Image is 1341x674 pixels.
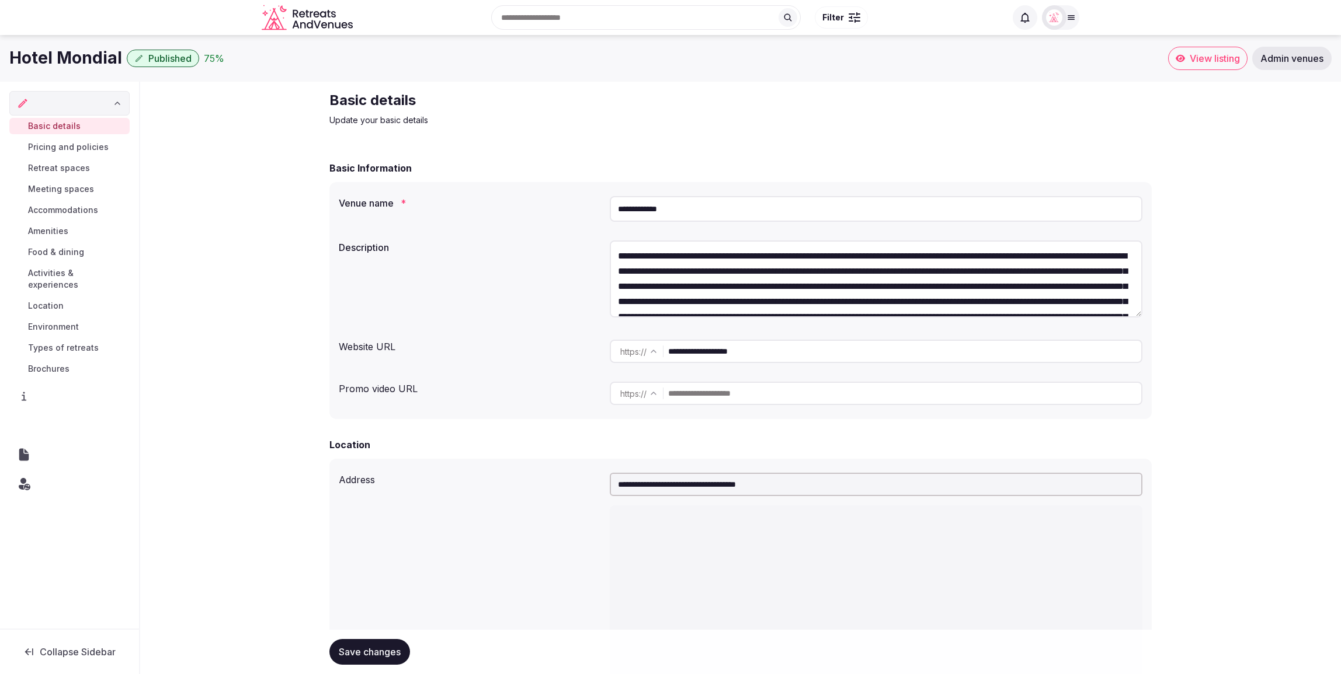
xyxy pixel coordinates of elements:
[9,340,130,356] a: Types of retreats
[28,204,98,216] span: Accommodations
[339,377,600,396] div: Promo video URL
[1168,47,1248,70] a: View listing
[9,47,122,69] h1: Hotel Mondial
[339,198,600,208] label: Venue name
[1046,9,1062,26] img: miaceralde
[329,114,722,126] p: Update your basic details
[329,91,722,110] h2: Basic details
[9,361,130,377] a: Brochures
[28,141,109,153] span: Pricing and policies
[9,265,130,293] a: Activities & experiences
[28,183,94,195] span: Meeting spaces
[9,639,130,665] button: Collapse Sidebar
[9,181,130,197] a: Meeting spaces
[127,50,199,67] button: Published
[339,646,401,658] span: Save changes
[815,6,868,29] button: Filter
[28,246,84,258] span: Food & dining
[339,335,600,354] div: Website URL
[28,162,90,174] span: Retreat spaces
[28,267,125,291] span: Activities & experiences
[9,160,130,176] a: Retreat spaces
[1260,53,1323,64] span: Admin venues
[262,5,355,31] a: Visit the homepage
[9,319,130,335] a: Environment
[9,118,130,134] a: Basic details
[329,438,370,452] h2: Location
[9,202,130,218] a: Accommodations
[329,161,412,175] h2: Basic Information
[40,646,116,658] span: Collapse Sidebar
[28,300,64,312] span: Location
[28,225,68,237] span: Amenities
[339,468,600,487] div: Address
[339,243,600,252] label: Description
[9,244,130,260] a: Food & dining
[204,51,224,65] button: 75%
[822,12,844,23] span: Filter
[28,363,70,375] span: Brochures
[204,51,224,65] div: 75 %
[1190,53,1240,64] span: View listing
[9,223,130,239] a: Amenities
[329,639,410,665] button: Save changes
[262,5,355,31] svg: Retreats and Venues company logo
[28,120,81,132] span: Basic details
[28,321,79,333] span: Environment
[28,342,99,354] span: Types of retreats
[9,139,130,155] a: Pricing and policies
[148,53,192,64] span: Published
[9,298,130,314] a: Location
[1252,47,1332,70] a: Admin venues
